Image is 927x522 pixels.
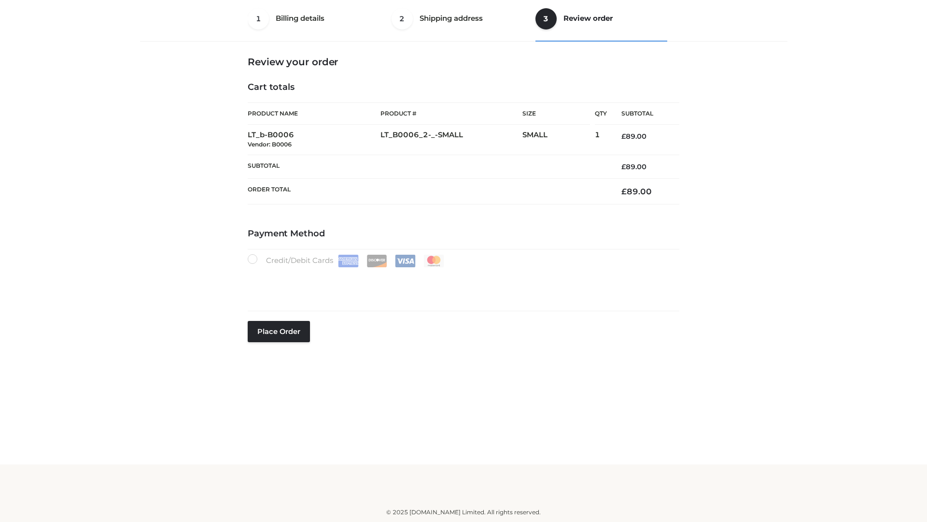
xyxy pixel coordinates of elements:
button: Place order [248,321,310,342]
small: Vendor: B0006 [248,141,292,148]
iframe: Secure payment input frame [246,265,677,301]
td: 1 [595,125,607,155]
th: Product # [380,102,522,125]
th: Product Name [248,102,380,125]
div: © 2025 [DOMAIN_NAME] Limited. All rights reserved. [143,507,784,517]
img: Mastercard [423,255,444,267]
bdi: 89.00 [621,162,646,171]
th: Qty [595,102,607,125]
img: Discover [366,255,387,267]
bdi: 89.00 [621,187,652,196]
td: SMALL [522,125,595,155]
td: LT_b-B0006 [248,125,380,155]
bdi: 89.00 [621,132,646,141]
h3: Review your order [248,56,679,68]
th: Subtotal [607,103,679,125]
label: Credit/Debit Cards [248,254,445,267]
h4: Cart totals [248,82,679,93]
span: £ [621,187,627,196]
h4: Payment Method [248,229,679,239]
img: Visa [395,255,416,267]
span: £ [621,132,626,141]
th: Order Total [248,179,607,204]
th: Subtotal [248,155,607,178]
span: £ [621,162,626,171]
img: Amex [338,255,359,267]
th: Size [522,103,590,125]
td: LT_B0006_2-_-SMALL [380,125,522,155]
